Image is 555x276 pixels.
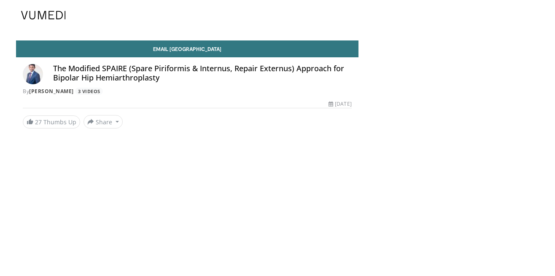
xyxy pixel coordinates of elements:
[84,115,123,129] button: Share
[329,100,351,108] div: [DATE]
[23,88,352,95] div: By
[23,64,43,84] img: Avatar
[16,40,358,57] a: Email [GEOGRAPHIC_DATA]
[29,88,74,95] a: [PERSON_NAME]
[75,88,103,95] a: 3 Videos
[21,11,66,19] img: VuMedi Logo
[53,64,352,82] h4: The Modified SPAIRE (Spare Piriformis & Internus, Repair Externus) Approach for Bipolar Hip Hemia...
[35,118,42,126] span: 27
[23,115,80,129] a: 27 Thumbs Up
